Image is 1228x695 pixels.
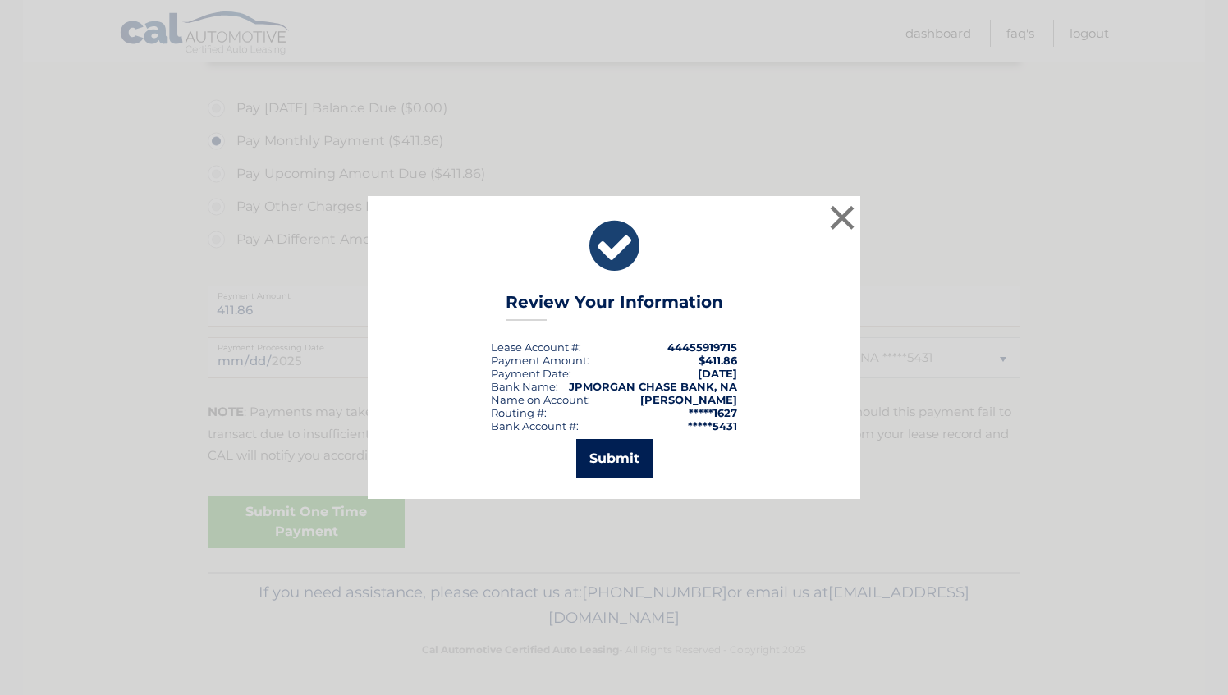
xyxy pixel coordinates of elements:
div: Lease Account #: [491,341,581,354]
strong: JPMORGAN CHASE BANK, NA [569,380,737,393]
div: Payment Amount: [491,354,589,367]
h3: Review Your Information [506,292,723,321]
div: : [491,367,571,380]
button: × [826,201,859,234]
strong: 44455919715 [667,341,737,354]
span: $411.86 [699,354,737,367]
div: Name on Account: [491,393,590,406]
div: Routing #: [491,406,547,419]
span: Payment Date [491,367,569,380]
button: Submit [576,439,653,478]
span: [DATE] [698,367,737,380]
div: Bank Account #: [491,419,579,432]
strong: [PERSON_NAME] [640,393,737,406]
div: Bank Name: [491,380,558,393]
